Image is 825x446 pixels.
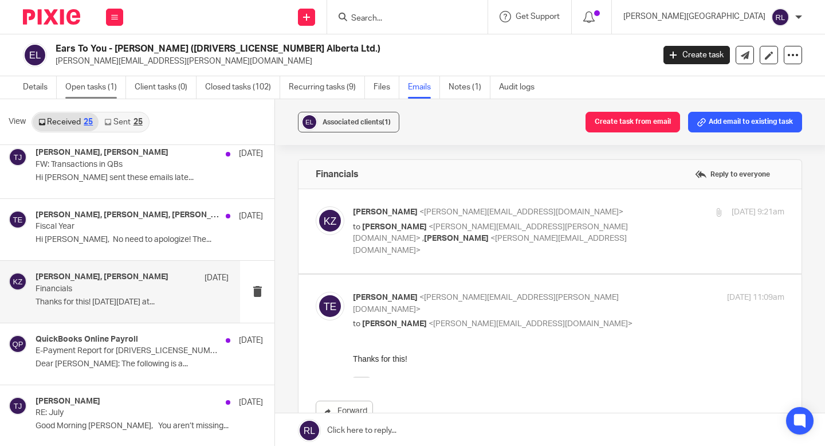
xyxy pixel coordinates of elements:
span: Associated clients [323,119,391,126]
p: [DATE] [239,335,263,346]
img: svg%3E [9,210,27,229]
p: Fiscal Year [36,222,218,232]
p: [DATE] [205,272,229,284]
span: [PERSON_NAME] [362,320,427,328]
a: Recurring tasks (9) [289,76,365,99]
span: <[PERSON_NAME][EMAIL_ADDRESS][DOMAIN_NAME]> [429,320,632,328]
h4: [PERSON_NAME] [36,397,100,406]
img: svg%3E [316,206,344,235]
a: Files [374,76,399,99]
p: [DATE] [239,210,263,222]
button: Associated clients(1) [298,112,399,132]
p: Dear [PERSON_NAME]: The following is a... [36,359,263,369]
h4: [PERSON_NAME], [PERSON_NAME] [36,148,168,158]
span: View [9,116,26,128]
span: , [422,234,424,242]
img: Pixie [23,9,80,25]
img: svg%3E [9,272,27,291]
label: Reply to everyone [692,166,773,183]
img: svg%3E [23,43,47,67]
p: Good Morning [PERSON_NAME], You aren’t missing... [36,421,263,431]
img: svg%3E [9,335,27,353]
h4: [PERSON_NAME], [PERSON_NAME] [36,272,168,282]
span: <[PERSON_NAME][EMAIL_ADDRESS][DOMAIN_NAME]> [419,208,623,216]
p: E-Payment Report for [DRIVERS_LICENSE_NUMBER] Alberta Ltd. - DBA Ears To You [36,346,218,356]
p: Financials [36,284,190,294]
a: Audit logs [499,76,543,99]
a: Emails [408,76,440,99]
span: [PERSON_NAME] [353,294,418,302]
img: svg%3E [316,292,344,320]
span: <[PERSON_NAME][EMAIL_ADDRESS][DOMAIN_NAME]> [353,234,627,255]
a: Closed tasks (102) [205,76,280,99]
a: Sent25 [99,113,148,131]
button: Create task from email [586,112,680,132]
p: FW: Transactions in QBs [36,160,218,170]
p: Thanks for this! [DATE][DATE] at... [36,298,229,307]
span: [PERSON_NAME] [362,223,427,231]
span: to [353,320,360,328]
a: Open tasks (1) [65,76,126,99]
p: [DATE] 11:09am [727,292,784,304]
span: to [353,223,360,231]
a: Notes (1) [449,76,490,99]
a: Details [23,76,57,99]
p: [DATE] 9:21am [732,206,784,218]
p: [PERSON_NAME][EMAIL_ADDRESS][PERSON_NAME][DOMAIN_NAME] [56,56,646,67]
h4: Financials [316,169,359,180]
img: svg%3E [9,397,27,415]
span: [PERSON_NAME] [424,234,489,242]
span: [PERSON_NAME] [353,208,418,216]
p: RE: July [36,408,218,418]
h4: QuickBooks Online Payroll [36,335,138,345]
input: Search [350,14,453,24]
span: (1) [382,119,391,126]
span: <[PERSON_NAME][EMAIL_ADDRESS][PERSON_NAME][DOMAIN_NAME]> [353,223,628,243]
span: <[PERSON_NAME][EMAIL_ADDRESS][PERSON_NAME][DOMAIN_NAME]> [353,294,619,314]
h4: [PERSON_NAME], [PERSON_NAME], [PERSON_NAME] [36,210,220,220]
p: [PERSON_NAME][GEOGRAPHIC_DATA] [623,11,765,22]
div: 25 [84,118,93,126]
a: Client tasks (0) [135,76,197,99]
img: svg%3E [771,8,789,26]
a: Forward [316,401,373,421]
div: 25 [133,118,143,126]
a: Create task [663,46,730,64]
img: svg%3E [9,148,27,166]
img: svg%3E [301,114,318,131]
h2: Ears To You - [PERSON_NAME] ([DRIVERS_LICENSE_NUMBER] Alberta Ltd.) [56,43,528,55]
p: [DATE] [239,148,263,159]
p: [DATE] [239,397,263,408]
button: Add email to existing task [688,112,802,132]
p: Hi [PERSON_NAME] sent these emails late... [36,173,263,183]
a: Received25 [33,113,99,131]
span: Get Support [516,13,560,21]
p: Hi [PERSON_NAME], No need to apologize! The... [36,235,263,245]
